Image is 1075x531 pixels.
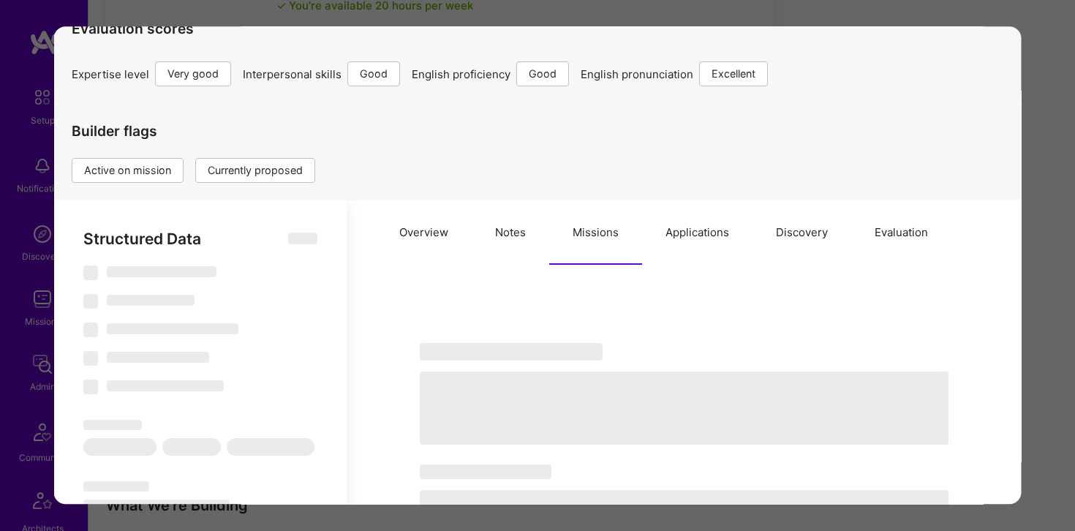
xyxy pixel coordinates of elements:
[851,201,951,265] button: Evaluation
[107,381,224,392] span: ‌
[107,324,238,335] span: ‌
[83,266,98,281] span: ‌
[72,20,1004,37] h4: Evaluation scores
[83,439,156,456] span: ‌
[83,482,149,492] span: ‌
[642,201,752,265] button: Applications
[72,123,327,140] h4: Builder flags
[195,159,315,184] div: Currently proposed
[472,201,549,265] button: Notes
[72,159,184,184] div: Active on mission
[83,421,142,431] span: ‌
[107,353,209,364] span: ‌
[54,26,1022,504] div: modal
[347,62,400,87] div: Good
[412,67,510,82] span: English proficiency
[243,67,342,82] span: Interpersonal skills
[83,352,98,366] span: ‌
[376,201,472,265] button: Overview
[162,439,221,456] span: ‌
[288,233,317,245] span: ‌
[83,295,98,309] span: ‌
[107,267,216,278] span: ‌
[83,230,201,249] span: Structured Data
[752,201,851,265] button: Discovery
[83,380,98,395] span: ‌
[72,67,149,82] span: Expertise level
[549,201,642,265] button: Missions
[155,62,231,87] div: Very good
[420,465,551,480] span: ‌
[581,67,693,82] span: English pronunciation
[699,62,768,87] div: Excellent
[420,372,948,445] span: ‌
[227,439,314,456] span: ‌
[516,62,569,87] div: Good
[83,500,230,527] span: ‌
[83,323,98,338] span: ‌
[107,295,195,306] span: ‌
[420,344,603,361] span: ‌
